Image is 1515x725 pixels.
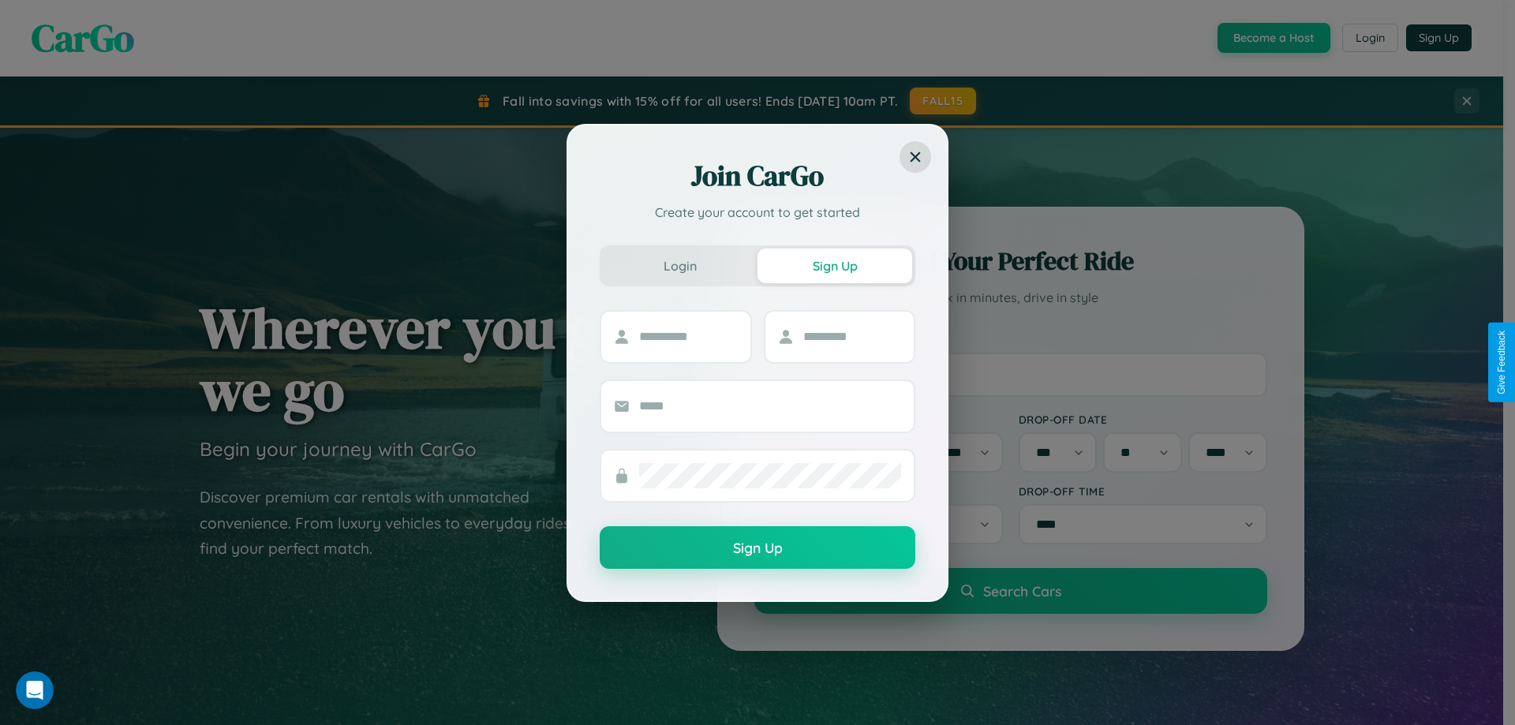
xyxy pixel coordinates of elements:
p: Create your account to get started [600,203,915,222]
div: Give Feedback [1496,331,1507,394]
button: Sign Up [757,249,912,283]
button: Login [603,249,757,283]
h2: Join CarGo [600,157,915,195]
button: Sign Up [600,526,915,569]
iframe: Intercom live chat [16,671,54,709]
